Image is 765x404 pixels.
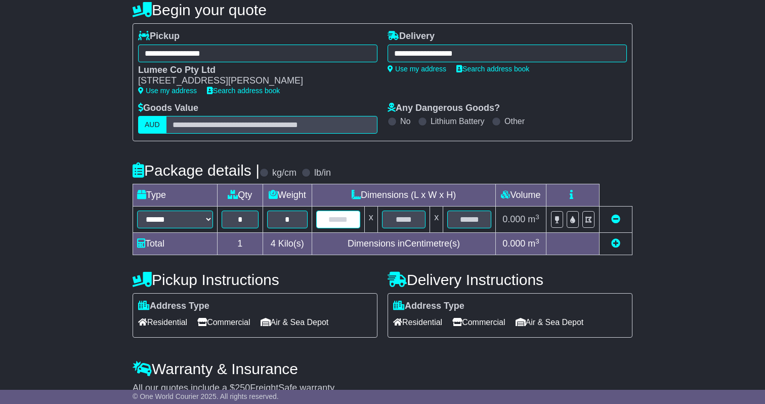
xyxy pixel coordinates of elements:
[263,233,312,255] td: Kilo(s)
[516,314,584,330] span: Air & Sea Depot
[218,233,263,255] td: 1
[431,116,485,126] label: Lithium Battery
[364,207,377,233] td: x
[138,301,209,312] label: Address Type
[235,383,250,393] span: 250
[133,383,632,394] div: All our quotes include a $ FreightSafe warranty.
[611,214,620,224] a: Remove this item
[272,168,296,179] label: kg/cm
[528,238,539,249] span: m
[388,103,500,114] label: Any Dangerous Goods?
[263,184,312,207] td: Weight
[502,214,525,224] span: 0.000
[138,116,166,134] label: AUD
[535,237,539,245] sup: 3
[314,168,331,179] label: lb/in
[138,314,187,330] span: Residential
[430,207,443,233] td: x
[261,314,329,330] span: Air & Sea Depot
[400,116,410,126] label: No
[393,301,464,312] label: Address Type
[218,184,263,207] td: Qty
[271,238,276,249] span: 4
[388,65,446,73] a: Use my address
[133,360,632,377] h4: Warranty & Insurance
[388,31,435,42] label: Delivery
[528,214,539,224] span: m
[138,65,367,76] div: Lumee Co Pty Ltd
[611,238,620,249] a: Add new item
[207,87,280,95] a: Search address book
[312,184,496,207] td: Dimensions (L x W x H)
[133,184,218,207] td: Type
[133,271,377,288] h4: Pickup Instructions
[388,271,632,288] h4: Delivery Instructions
[312,233,496,255] td: Dimensions in Centimetre(s)
[456,65,529,73] a: Search address book
[535,213,539,221] sup: 3
[452,314,505,330] span: Commercial
[133,2,632,18] h4: Begin your quote
[502,238,525,249] span: 0.000
[393,314,442,330] span: Residential
[138,75,367,87] div: [STREET_ADDRESS][PERSON_NAME]
[133,233,218,255] td: Total
[504,116,525,126] label: Other
[138,31,180,42] label: Pickup
[133,162,260,179] h4: Package details |
[133,392,279,400] span: © One World Courier 2025. All rights reserved.
[138,103,198,114] label: Goods Value
[197,314,250,330] span: Commercial
[138,87,197,95] a: Use my address
[495,184,546,207] td: Volume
